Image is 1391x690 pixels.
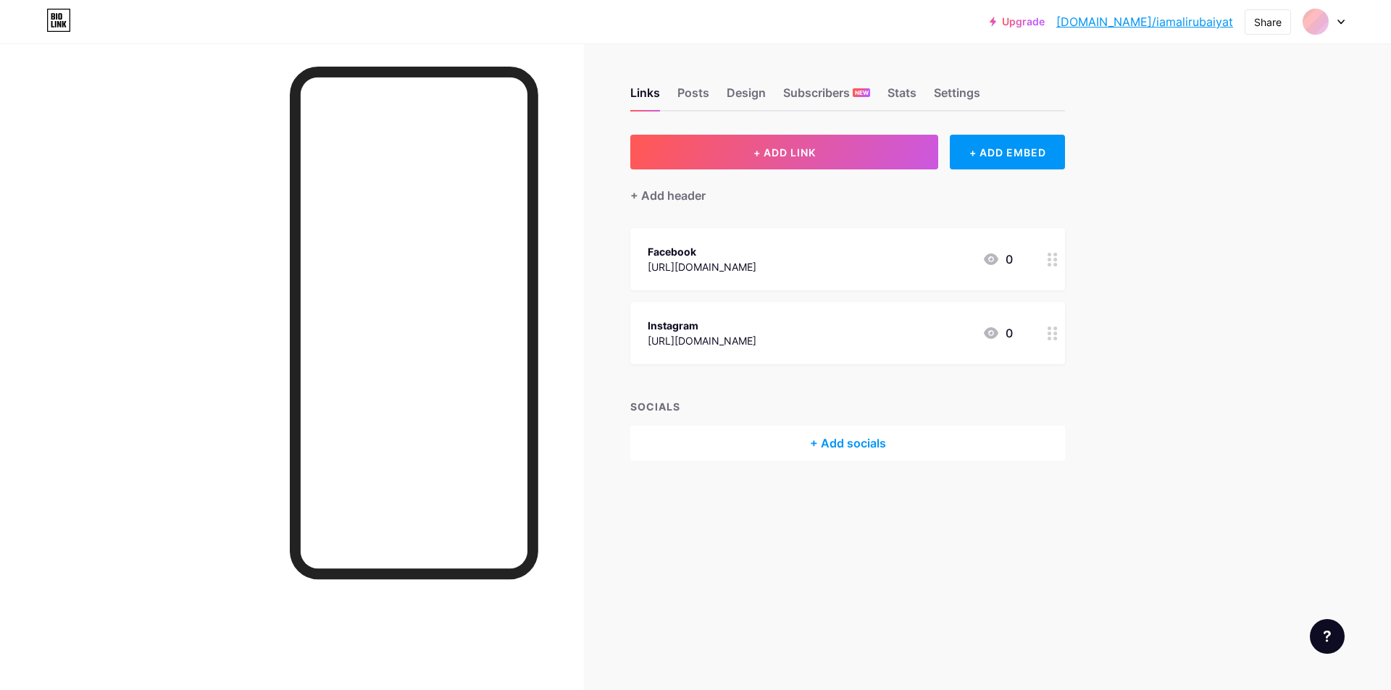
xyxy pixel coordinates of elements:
div: + Add socials [630,426,1065,460]
div: Posts [677,84,709,110]
a: [DOMAIN_NAME]/iamalirubaiyat [1056,13,1233,30]
button: + ADD LINK [630,135,938,169]
div: + Add header [630,187,706,204]
div: Share [1254,14,1282,30]
div: SOCIALS [630,399,1065,414]
div: Instagram [648,318,756,333]
div: 0 [982,251,1013,268]
div: [URL][DOMAIN_NAME] [648,259,756,274]
span: + ADD LINK [753,146,816,159]
div: Links [630,84,660,110]
div: Subscribers [783,84,870,110]
div: + ADD EMBED [950,135,1065,169]
div: Settings [934,84,980,110]
div: Design [727,84,766,110]
div: 0 [982,324,1013,342]
div: [URL][DOMAIN_NAME] [648,333,756,348]
a: Upgrade [990,16,1045,28]
div: Stats [887,84,916,110]
div: Facebook [648,244,756,259]
span: NEW [855,88,869,97]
